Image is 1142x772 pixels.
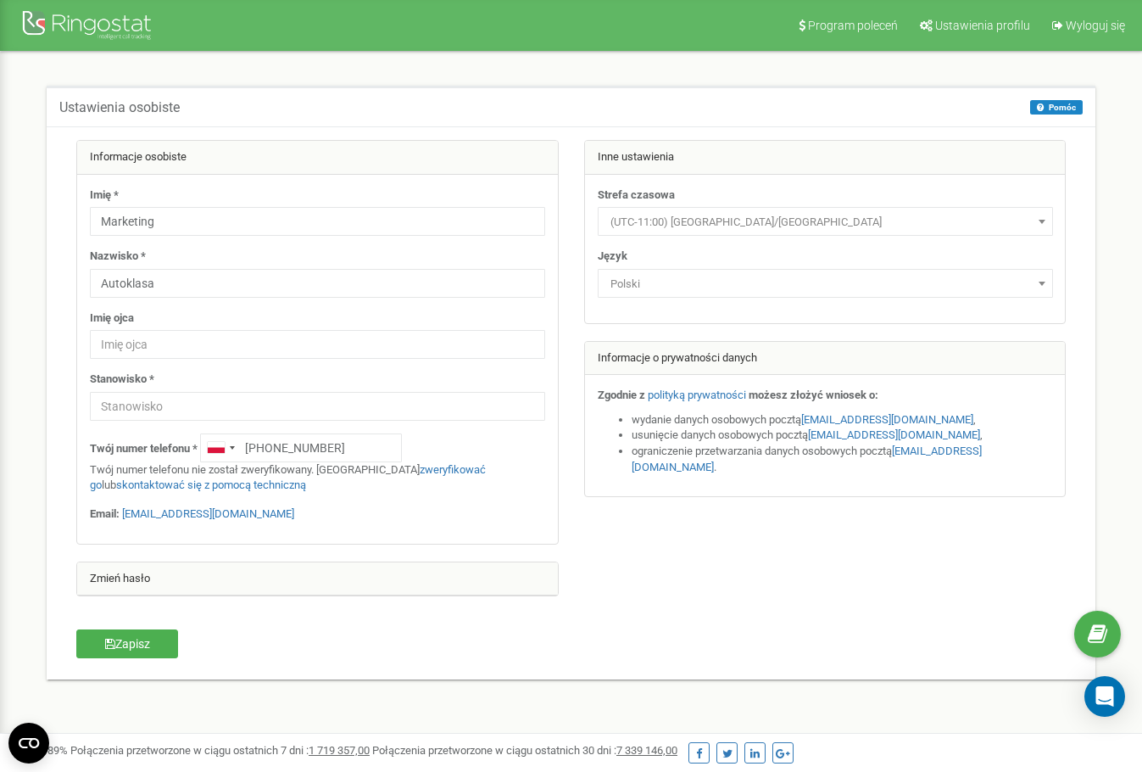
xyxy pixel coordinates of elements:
[70,744,370,757] span: Połączenia przetworzone w ciągu ostatnich 7 dni :
[1084,676,1125,717] div: Open Intercom Messenger
[598,207,1053,236] span: (UTC-11:00) Pacific/Midway
[585,141,1066,175] div: Inne ustawienia
[77,141,558,175] div: Informacje osobiste
[632,444,1053,475] li: ograniczenie przetwarzania danych osobowych pocztą .
[59,100,180,115] h5: Ustawienia osobiste
[200,434,402,462] input: +1-800-555-55-55
[116,478,306,491] a: skontaktować się z pomocą techniczną
[90,310,134,327] label: Imię ojca
[632,412,1053,428] li: wydanie danych osobowych pocztą ,
[90,269,545,298] input: Nazwisko
[90,441,198,457] label: Twój numer telefonu *
[90,507,120,520] strong: Email:
[8,723,49,764] button: Open CMP widget
[90,392,545,421] input: Stanowisko
[90,207,545,236] input: Imię
[616,744,677,757] u: 7 339 146,00
[749,389,878,401] strong: możesz złożyć wniosek o:
[1030,100,1083,115] button: Pomóc
[90,330,545,359] input: Imię ojca
[1066,19,1125,32] span: Wyloguj się
[598,389,645,401] strong: Zgodnie z
[632,445,982,473] a: [EMAIL_ADDRESS][DOMAIN_NAME]
[604,272,1047,296] span: Polski
[90,249,146,265] label: Nazwisko *
[604,210,1047,234] span: (UTC-11:00) Pacific/Midway
[585,342,1066,376] div: Informacje o prywatności danych
[808,428,980,441] a: [EMAIL_ADDRESS][DOMAIN_NAME]
[648,389,746,401] a: polityką prywatności
[808,19,898,32] span: Program poleceń
[935,19,1030,32] span: Ustawienia profilu
[90,187,119,204] label: Imię *
[598,249,627,265] label: Język
[76,629,178,658] button: Zapisz
[598,187,675,204] label: Strefa czasowa
[598,269,1053,298] span: Polski
[122,507,294,520] a: [EMAIL_ADDRESS][DOMAIN_NAME]
[309,744,370,757] u: 1 719 357,00
[632,428,1053,444] li: usunięcie danych osobowych pocztą ,
[372,744,677,757] span: Połączenia przetworzone w ciągu ostatnich 30 dni :
[801,413,973,426] a: [EMAIL_ADDRESS][DOMAIN_NAME]
[77,562,558,596] div: Zmień hasło
[201,434,240,462] div: Telephone country code
[90,372,154,388] label: Stanowisko *
[90,462,545,494] p: Twój numer telefonu nie został zweryfikowany. [GEOGRAPHIC_DATA] lub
